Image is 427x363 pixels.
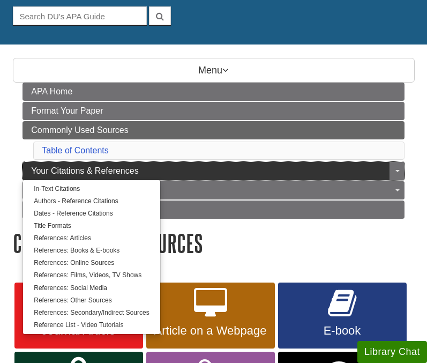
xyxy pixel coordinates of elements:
[13,229,415,257] h1: Commonly Used Sources
[23,319,160,331] a: Reference List - Video Tutorials
[23,220,160,232] a: Title Formats
[23,83,404,101] a: APA Home
[286,324,399,338] span: E-book
[31,87,72,96] span: APA Home
[23,181,404,199] a: More APA Help
[23,208,160,220] a: Dates - Reference Citations
[23,195,160,208] a: Authors - Reference Citations
[23,183,160,195] a: In-Text Citations
[23,257,160,269] a: References: Online Sources
[278,283,407,349] a: E-book
[23,162,404,180] a: Your Citations & References
[13,83,415,219] div: Guide Page Menu
[23,294,160,307] a: References: Other Sources
[23,232,160,245] a: References: Articles
[23,121,404,139] a: Commonly Used Sources
[13,6,147,25] input: Search DU's APA Guide
[13,58,415,83] p: Menu
[31,106,103,115] span: Format Your Paper
[23,245,160,257] a: References: Books & E-books
[146,283,275,349] a: Article on a Webpage
[23,201,404,219] a: About Plagiarism
[31,166,138,175] span: Your Citations & References
[357,341,427,363] button: Library Chat
[154,324,267,338] span: Article on a Webpage
[23,282,160,294] a: References: Social Media
[14,283,143,349] a: Journal Article
[23,269,160,281] a: References: Films, Videos, TV Shows
[23,102,404,120] a: Format Your Paper
[23,307,160,319] a: References: Secondary/Indirect Sources
[42,146,109,155] a: Table of Contents
[31,125,128,135] span: Commonly Used Sources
